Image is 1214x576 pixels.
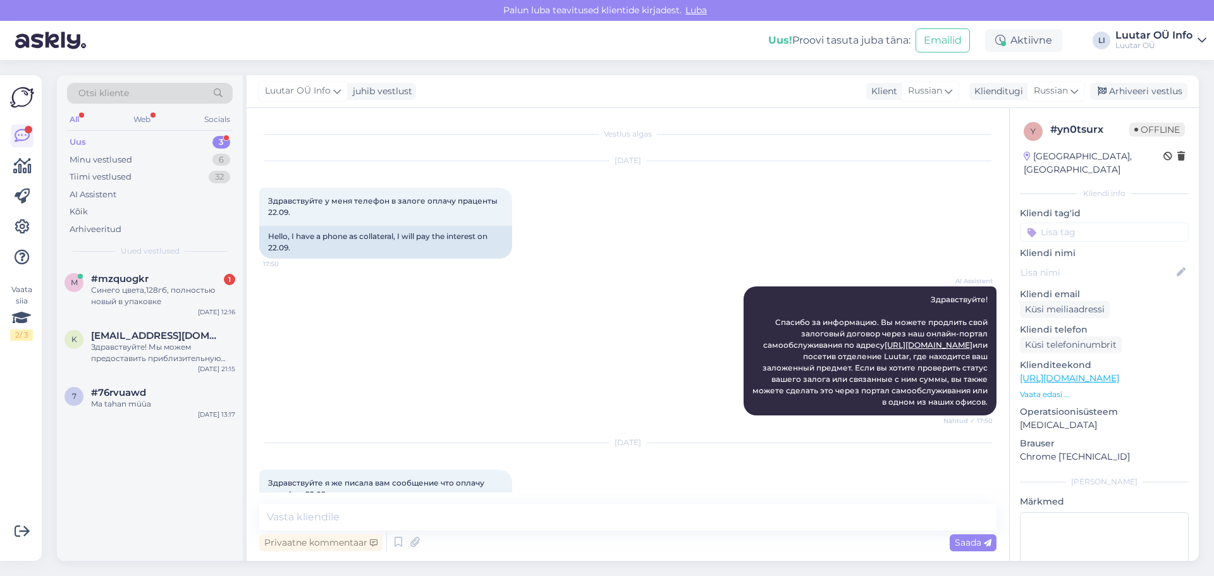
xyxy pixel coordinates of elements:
button: Emailid [916,28,970,52]
div: 2 / 3 [10,329,33,341]
div: Tiimi vestlused [70,171,132,183]
div: 3 [212,136,230,149]
p: Kliendi telefon [1020,323,1189,336]
div: Web [131,111,153,128]
div: Uus [70,136,86,149]
span: Russian [908,84,942,98]
div: Minu vestlused [70,154,132,166]
span: Otsi kliente [78,87,129,100]
p: Kliendi tag'id [1020,207,1189,220]
span: Russian [1034,84,1068,98]
div: [DATE] [259,155,996,166]
div: [DATE] [259,437,996,448]
div: [DATE] 21:15 [198,364,235,374]
div: All [67,111,82,128]
a: [URL][DOMAIN_NAME] [1020,372,1119,384]
a: [URL][DOMAIN_NAME] [885,340,972,350]
span: Kotšnev@list.ru [91,330,223,341]
div: Arhiveeri vestlus [1090,83,1187,100]
div: LI [1093,32,1110,49]
div: Arhiveeritud [70,223,121,236]
p: Vaata edasi ... [1020,389,1189,400]
span: Luutar OÜ Info [265,84,331,98]
div: Privaatne kommentaar [259,534,383,551]
div: Kliendi info [1020,188,1189,199]
span: K [71,334,77,344]
div: [DATE] 13:17 [198,410,235,419]
p: Operatsioonisüsteem [1020,405,1189,419]
p: Brauser [1020,437,1189,450]
div: [GEOGRAPHIC_DATA], [GEOGRAPHIC_DATA] [1024,150,1163,176]
div: Luutar OÜ Info [1115,30,1193,40]
div: # yn0tsurx [1050,122,1129,137]
p: Märkmed [1020,495,1189,508]
span: #mzquogkr [91,273,149,285]
p: Chrome [TECHNICAL_ID] [1020,450,1189,463]
input: Lisa nimi [1021,266,1174,279]
div: [PERSON_NAME] [1020,476,1189,487]
div: juhib vestlust [348,85,412,98]
span: 7 [72,391,77,401]
span: m [71,278,78,287]
div: Vaata siia [10,284,33,341]
div: Klient [866,85,897,98]
div: Синего цвета,128гб, полностью новый в упаковке [91,285,235,307]
span: y [1031,126,1036,136]
div: 1 [224,274,235,285]
div: Küsi telefoninumbrit [1020,336,1122,353]
div: Proovi tasuta juba täna: [768,33,910,48]
a: Luutar OÜ InfoLuutar OÜ [1115,30,1206,51]
p: Kliendi email [1020,288,1189,301]
div: Küsi meiliaadressi [1020,301,1110,318]
div: Здравствуйте! Мы можем предоставить приблизительную оценку стоимости вашего iPhone 17. Для более ... [91,341,235,364]
span: Здравствуйте у меня телефон в залоге оплачу праценты 22.09. [268,196,500,217]
span: Nähtud ✓ 17:50 [943,416,993,426]
div: [DATE] 12:16 [198,307,235,317]
span: Uued vestlused [121,245,180,257]
span: Здравствуйте я же писала вам сообщение что оплачу телефон 22.09.а вы его сняли с залога [268,478,486,499]
b: Uus! [768,34,792,46]
div: Aktiivne [985,29,1062,52]
span: 17:50 [263,259,310,269]
div: 6 [212,154,230,166]
div: Kõik [70,205,88,218]
div: Luutar OÜ [1115,40,1193,51]
div: 32 [209,171,230,183]
p: [MEDICAL_DATA] [1020,419,1189,432]
div: Ma tahan müüa [91,398,235,410]
span: Saada [955,537,991,548]
p: Klienditeekond [1020,358,1189,372]
div: Hello, I have a phone as collateral, I will pay the interest on 22.09. [259,226,512,259]
div: AI Assistent [70,188,116,201]
span: Offline [1129,123,1185,137]
div: Socials [202,111,233,128]
div: Klienditugi [969,85,1023,98]
span: AI Assistent [945,276,993,286]
div: Vestlus algas [259,128,996,140]
span: Luba [682,4,711,16]
img: Askly Logo [10,85,34,109]
input: Lisa tag [1020,223,1189,242]
p: Kliendi nimi [1020,247,1189,260]
span: #76rvuawd [91,387,146,398]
